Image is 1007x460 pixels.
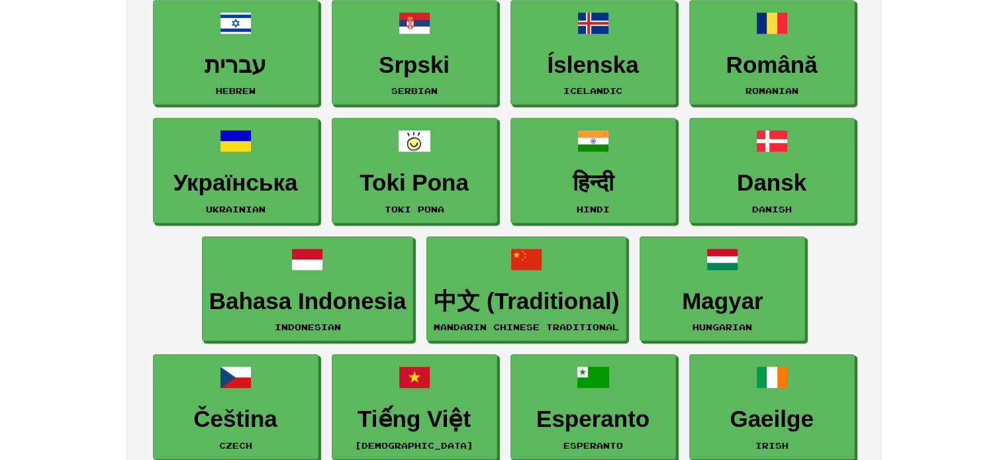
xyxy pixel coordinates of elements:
[696,52,847,78] h3: Română
[332,118,497,223] a: Toki PonaToki Pona
[391,86,438,95] small: Serbian
[745,86,798,95] small: Romanian
[693,322,752,332] small: Hungarian
[426,236,626,342] a: 中文 (Traditional)Mandarin Chinese Traditional
[689,118,855,223] a: DanskDanish
[219,441,252,450] small: Czech
[160,52,311,78] h3: עברית
[434,289,619,314] h3: 中文 (Traditional)
[434,322,619,332] small: Mandarin Chinese Traditional
[355,441,473,450] small: [DEMOGRAPHIC_DATA]
[339,52,490,78] h3: Srpski
[689,354,855,459] a: GaeilgeIrish
[209,289,407,314] h3: Bahasa Indonesia
[206,205,265,214] small: Ukrainian
[577,205,610,214] small: Hindi
[202,236,414,342] a: Bahasa IndonesiaIndonesian
[332,354,497,459] a: Tiếng Việt[DEMOGRAPHIC_DATA]
[518,52,669,78] h3: Íslenska
[563,86,622,95] small: Icelandic
[160,170,311,196] h3: Українська
[510,118,676,223] a: हिन्दीHindi
[563,441,623,450] small: Esperanto
[339,170,490,196] h3: Toki Pona
[518,406,669,432] h3: Esperanto
[696,406,847,432] h3: Gaeilge
[216,86,256,95] small: Hebrew
[640,236,805,342] a: MagyarHungarian
[339,406,490,432] h3: Tiếng Việt
[518,170,669,196] h3: हिन्दी
[647,289,798,314] h3: Magyar
[696,170,847,196] h3: Dansk
[510,354,676,459] a: EsperantoEsperanto
[385,205,444,214] small: Toki Pona
[755,441,789,450] small: Irish
[160,406,311,432] h3: Čeština
[153,118,318,223] a: УкраїнськаUkrainian
[153,354,318,459] a: ČeštinaCzech
[274,322,340,332] small: Indonesian
[752,205,792,214] small: Danish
